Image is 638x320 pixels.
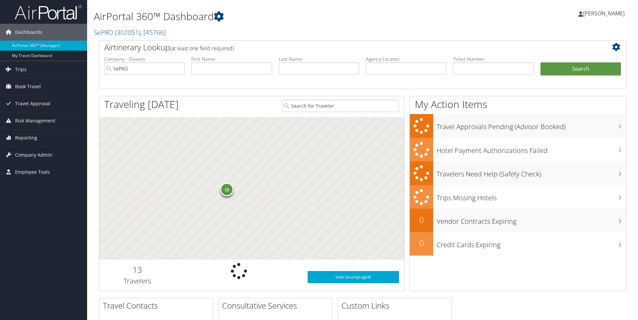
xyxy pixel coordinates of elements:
a: Travel Approvals Pending (Advisor Booked) [410,114,626,138]
label: Company - Division: [104,56,185,62]
h1: AirPortal 360™ Dashboard [94,9,452,23]
label: Agency Locator: [366,56,446,62]
a: 0Credit Cards Expiring [410,232,626,256]
h2: 0 [410,237,433,249]
h3: Hotel Payment Authorizations Failed [437,143,626,155]
span: Book Travel [15,78,41,95]
h2: Airtinerary Lookup [104,42,577,53]
label: Last Name: [279,56,359,62]
h1: My Action Items [410,97,626,111]
h3: Credit Cards Expiring [437,237,626,250]
h2: Custom Links [341,300,451,311]
h3: Vendor Contracts Expiring [437,213,626,226]
span: Employee Tools [15,164,50,180]
a: View SecurityLogic® [308,271,399,283]
div: 13 [220,182,234,196]
a: Trips Missing Hotels [410,185,626,209]
a: 0Vendor Contracts Expiring [410,209,626,232]
h2: Travel Contacts [103,300,213,311]
span: Risk Management [15,112,55,129]
a: [PERSON_NAME] [578,3,631,23]
label: First Name: [191,56,272,62]
h3: Travelers [104,276,170,286]
span: Trips [15,61,26,78]
span: Travel Approval [15,95,50,112]
h2: 0 [410,214,433,225]
span: Company Admin [15,147,52,163]
label: Ticket Number: [453,56,533,62]
a: Travelers Need Help (Safety Check) [410,161,626,185]
h3: Travelers Need Help (Safety Check) [437,166,626,179]
h3: Travel Approvals Pending (Advisor Booked) [437,119,626,131]
input: Search for Traveler [282,100,399,112]
span: Dashboards [15,24,42,41]
span: ( 302051 ) [115,28,140,37]
h1: Traveling [DATE] [104,97,179,111]
h2: Consultative Services [222,300,332,311]
span: Reporting [15,129,37,146]
a: Hotel Payment Authorizations Failed [410,138,626,162]
h3: Trips Missing Hotels [437,190,626,203]
h2: 13 [104,264,170,275]
img: airportal-logo.png [15,4,82,20]
span: [PERSON_NAME] [583,10,625,17]
span: , [ 45766 ] [140,28,166,37]
a: SePRO [94,28,166,37]
button: Search [540,62,621,76]
span: (at least one field required) [170,45,234,52]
